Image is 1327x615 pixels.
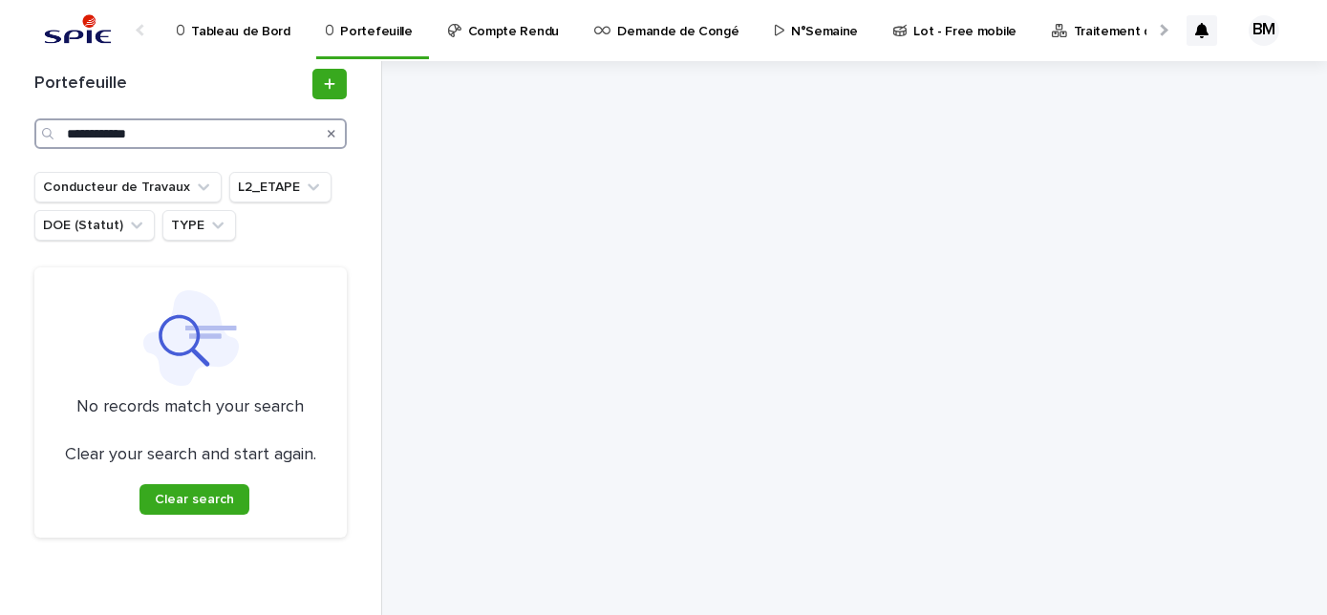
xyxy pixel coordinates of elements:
[1249,15,1279,46] div: BM
[155,493,234,506] span: Clear search
[34,210,155,241] button: DOE (Statut)
[162,210,236,241] button: TYPE
[34,118,347,149] input: Search
[34,74,309,95] h1: Portefeuille
[139,484,249,515] button: Clear search
[34,172,222,202] button: Conducteur de Travaux
[38,11,118,50] img: svstPd6MQfCT1uX1QGkG
[57,397,324,418] p: No records match your search
[65,445,316,466] p: Clear your search and start again.
[229,172,332,202] button: L2_ETAPE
